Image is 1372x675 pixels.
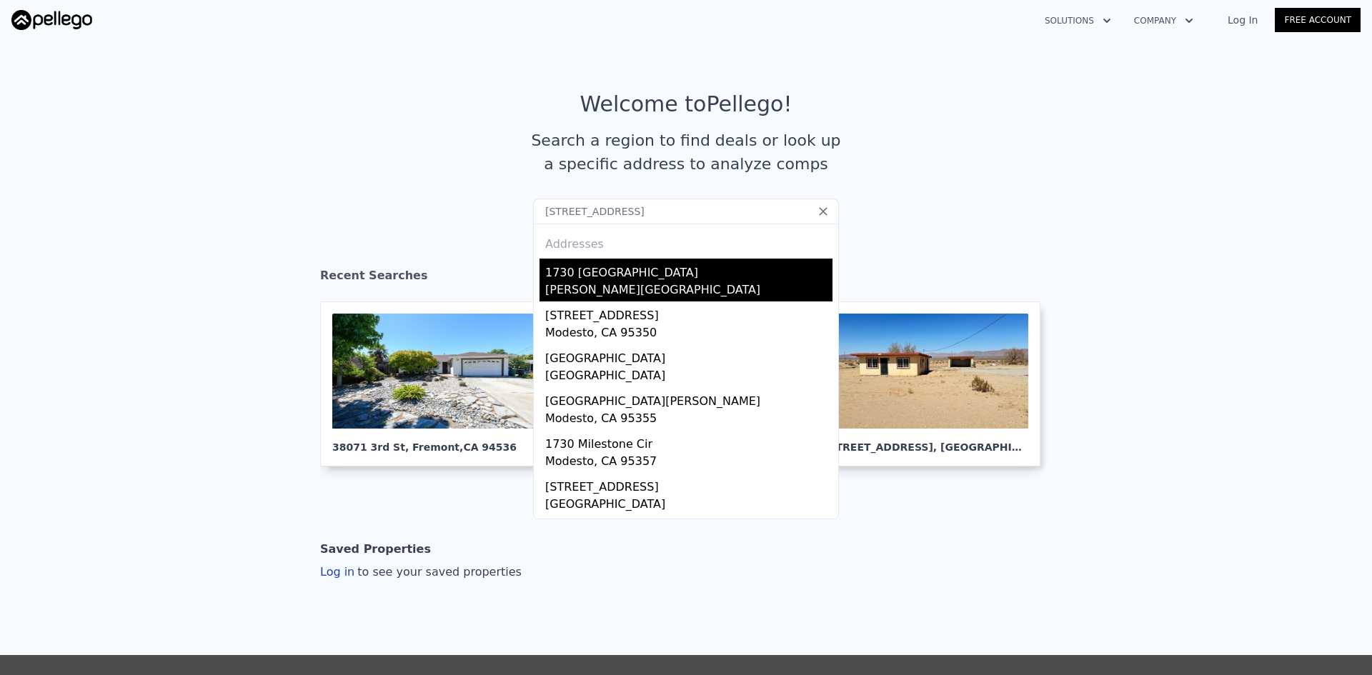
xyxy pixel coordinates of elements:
[459,441,517,453] span: , CA 94536
[1033,8,1123,34] button: Solutions
[545,324,832,344] div: Modesto, CA 95350
[580,91,792,117] div: Welcome to Pellego !
[545,516,832,539] div: [STREET_ADDRESS]
[812,301,1052,466] a: [STREET_ADDRESS], [GEOGRAPHIC_DATA]
[824,429,1028,454] div: [STREET_ADDRESS] , [GEOGRAPHIC_DATA]
[545,387,832,410] div: [GEOGRAPHIC_DATA][PERSON_NAME]
[545,473,832,496] div: [STREET_ADDRESS]
[320,564,522,581] div: Log in
[545,430,832,453] div: 1730 Milestone Cir
[332,429,537,454] div: 38071 3rd St , Fremont
[545,367,832,387] div: [GEOGRAPHIC_DATA]
[354,565,522,579] span: to see your saved properties
[320,301,560,466] a: 38071 3rd St, Fremont,CA 94536
[545,344,832,367] div: [GEOGRAPHIC_DATA]
[1275,8,1361,32] a: Free Account
[320,256,1052,301] div: Recent Searches
[545,259,832,281] div: 1730 [GEOGRAPHIC_DATA]
[545,410,832,430] div: Modesto, CA 95355
[1123,8,1205,34] button: Company
[545,301,832,324] div: [STREET_ADDRESS]
[545,453,832,473] div: Modesto, CA 95357
[11,10,92,30] img: Pellego
[320,535,431,564] div: Saved Properties
[1211,13,1275,27] a: Log In
[526,129,846,176] div: Search a region to find deals or look up a specific address to analyze comps
[545,496,832,516] div: [GEOGRAPHIC_DATA]
[540,224,832,259] div: Addresses
[545,281,832,301] div: [PERSON_NAME][GEOGRAPHIC_DATA]
[533,199,839,224] input: Search an address or region...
